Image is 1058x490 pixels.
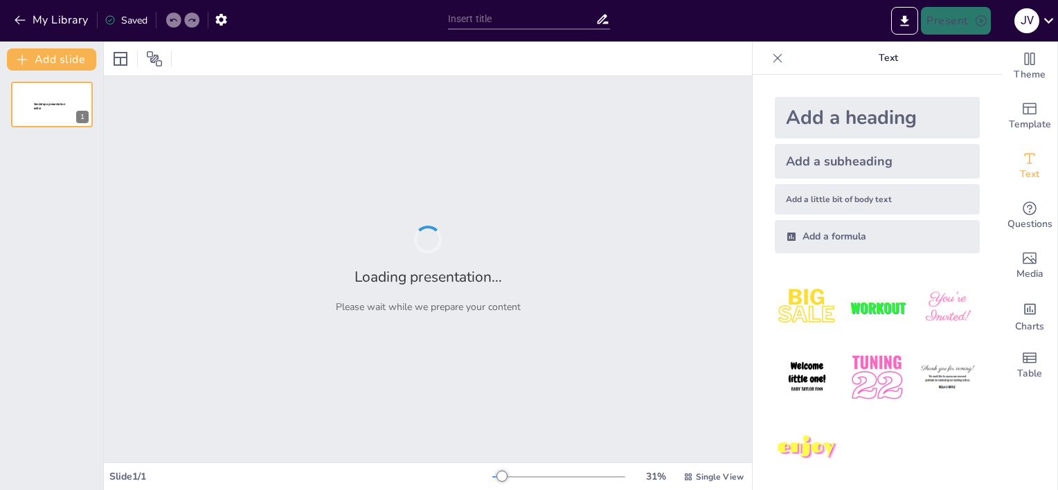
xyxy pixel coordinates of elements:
div: Add charts and graphs [1002,291,1057,341]
div: Add a little bit of body text [775,184,980,215]
img: 3.jpeg [915,275,980,340]
div: Add text boxes [1002,141,1057,191]
span: Theme [1014,67,1046,82]
div: 31 % [639,470,672,483]
p: Please wait while we prepare your content [336,300,521,314]
div: Change the overall theme [1002,42,1057,91]
span: Template [1009,117,1051,132]
div: J V [1014,8,1039,33]
span: Position [146,51,163,67]
span: Single View [696,471,744,482]
img: 2.jpeg [845,275,909,340]
div: 1 [11,82,93,127]
button: My Library [10,9,94,31]
div: Add a table [1002,341,1057,390]
img: 6.jpeg [915,345,980,410]
div: Add ready made slides [1002,91,1057,141]
span: Sendsteps presentation editor [34,102,65,110]
img: 7.jpeg [775,416,839,480]
button: Present [921,7,990,35]
h2: Loading presentation... [355,267,502,287]
div: Add images, graphics, shapes or video [1002,241,1057,291]
img: 4.jpeg [775,345,839,410]
span: Media [1016,266,1043,282]
div: Add a subheading [775,144,980,179]
div: Layout [109,48,132,70]
button: J V [1014,7,1039,35]
input: Insert title [448,9,596,29]
img: 5.jpeg [845,345,909,410]
span: Charts [1015,319,1044,334]
button: Add slide [7,48,96,71]
span: Table [1017,366,1042,381]
span: Text [1020,167,1039,182]
span: Questions [1007,217,1052,232]
img: 1.jpeg [775,275,839,340]
div: Get real-time input from your audience [1002,191,1057,241]
div: Add a formula [775,220,980,253]
button: Export to PowerPoint [891,7,918,35]
div: Add a heading [775,97,980,138]
div: Saved [105,14,147,27]
div: Slide 1 / 1 [109,470,492,483]
p: Text [789,42,988,75]
div: 1 [76,111,89,123]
